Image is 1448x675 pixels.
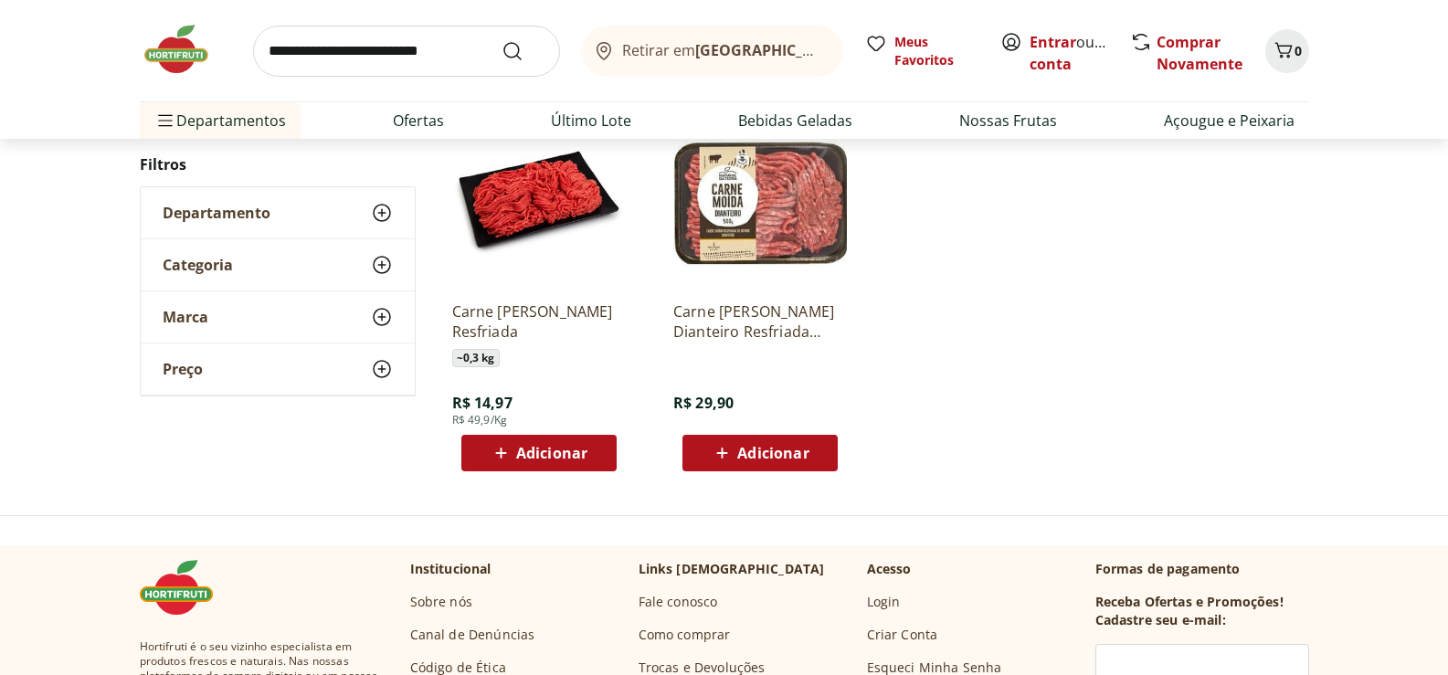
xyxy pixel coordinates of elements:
button: Carrinho [1265,29,1309,73]
a: Meus Favoritos [865,33,978,69]
span: ~ 0,3 kg [452,349,500,367]
a: Ofertas [393,110,444,132]
a: Último Lote [551,110,631,132]
button: Menu [154,99,176,142]
a: Bebidas Geladas [738,110,852,132]
h3: Cadastre seu e-mail: [1095,611,1226,629]
span: Preço [163,360,203,378]
a: Açougue e Peixaria [1164,110,1295,132]
button: Departamento [141,187,415,238]
p: Institucional [410,560,491,578]
a: Criar conta [1030,32,1130,74]
a: Criar Conta [867,626,938,644]
input: search [253,26,560,77]
button: Submit Search [502,40,545,62]
span: Categoria [163,256,233,274]
h3: Receba Ofertas e Promoções! [1095,593,1284,611]
img: Hortifruti [140,560,231,615]
span: Adicionar [516,446,587,460]
button: Retirar em[GEOGRAPHIC_DATA]/[GEOGRAPHIC_DATA] [582,26,843,77]
button: Adicionar [682,435,838,471]
a: Carne [PERSON_NAME] Dianteiro Resfriada Natural da Terra 500g [673,301,847,342]
a: Fale conosco [639,593,718,611]
span: 0 [1295,42,1302,59]
p: Formas de pagamento [1095,560,1309,578]
span: R$ 49,9/Kg [452,413,508,427]
a: Sobre nós [410,593,472,611]
span: Meus Favoritos [894,33,978,69]
a: Login [867,593,901,611]
button: Preço [141,343,415,395]
span: Adicionar [737,446,809,460]
span: R$ 29,90 [673,393,734,413]
a: Carne [PERSON_NAME] Resfriada [452,301,626,342]
img: Hortifruti [140,22,231,77]
span: Marca [163,308,208,326]
a: Comprar Novamente [1157,32,1242,74]
img: Carne Moída Bovina Resfriada [452,113,626,287]
button: Categoria [141,239,415,290]
span: Departamento [163,204,270,222]
a: Canal de Denúncias [410,626,535,644]
span: ou [1030,31,1111,75]
p: Acesso [867,560,912,578]
span: Departamentos [154,99,286,142]
p: Links [DEMOGRAPHIC_DATA] [639,560,825,578]
a: Entrar [1030,32,1076,52]
b: [GEOGRAPHIC_DATA]/[GEOGRAPHIC_DATA] [695,40,1003,60]
button: Adicionar [461,435,617,471]
span: R$ 14,97 [452,393,513,413]
img: Carne Moída Bovina Dianteiro Resfriada Natural da Terra 500g [673,113,847,287]
a: Como comprar [639,626,731,644]
h2: Filtros [140,146,416,183]
button: Marca [141,291,415,343]
a: Nossas Frutas [959,110,1057,132]
span: Retirar em [622,42,824,58]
